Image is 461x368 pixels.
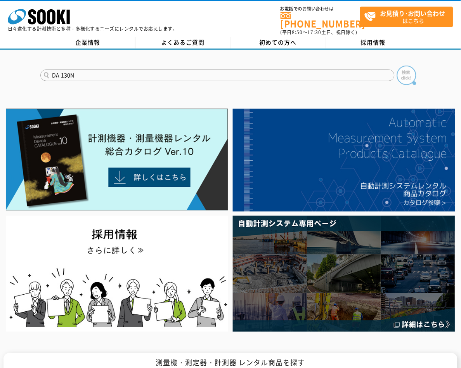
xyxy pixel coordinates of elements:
[360,7,453,27] a: お見積り･お問い合わせはこちら
[233,109,455,212] img: 自動計測システムカタログ
[380,9,445,18] strong: お見積り･お問い合わせ
[281,7,360,11] span: お電話でのお問い合わせは
[135,37,230,49] a: よくあるご質問
[40,37,135,49] a: 企業情報
[8,26,178,31] p: 日々進化する計測技術と多種・多様化するニーズにレンタルでお応えします。
[233,216,455,332] img: 自動計測システム専用ページ
[230,37,326,49] a: 初めての方へ
[6,109,228,211] img: Catalog Ver10
[6,216,228,332] img: SOOKI recruit
[40,69,395,81] input: 商品名、型式、NETIS番号を入力してください
[364,7,453,26] span: はこちら
[260,38,297,47] span: 初めての方へ
[281,29,357,36] span: (平日 ～ 土日、祝日除く)
[308,29,322,36] span: 17:30
[326,37,421,49] a: 採用情報
[397,66,416,85] img: btn_search.png
[292,29,303,36] span: 8:50
[281,12,360,28] a: [PHONE_NUMBER]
